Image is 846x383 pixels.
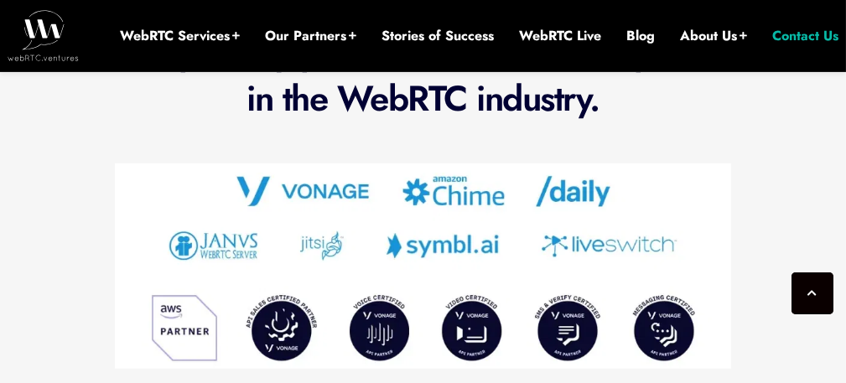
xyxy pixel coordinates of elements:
[8,10,79,60] img: WebRTC.ventures
[773,27,839,45] a: Contact Us
[382,27,495,45] a: Stories of Success
[266,27,357,45] a: Our Partners
[681,27,748,45] a: About Us
[105,29,742,122] p: We proudly partner with these companies in the WebRTC industry.
[121,27,241,45] a: WebRTC Services
[627,27,656,45] a: Blog
[520,27,602,45] a: WebRTC Live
